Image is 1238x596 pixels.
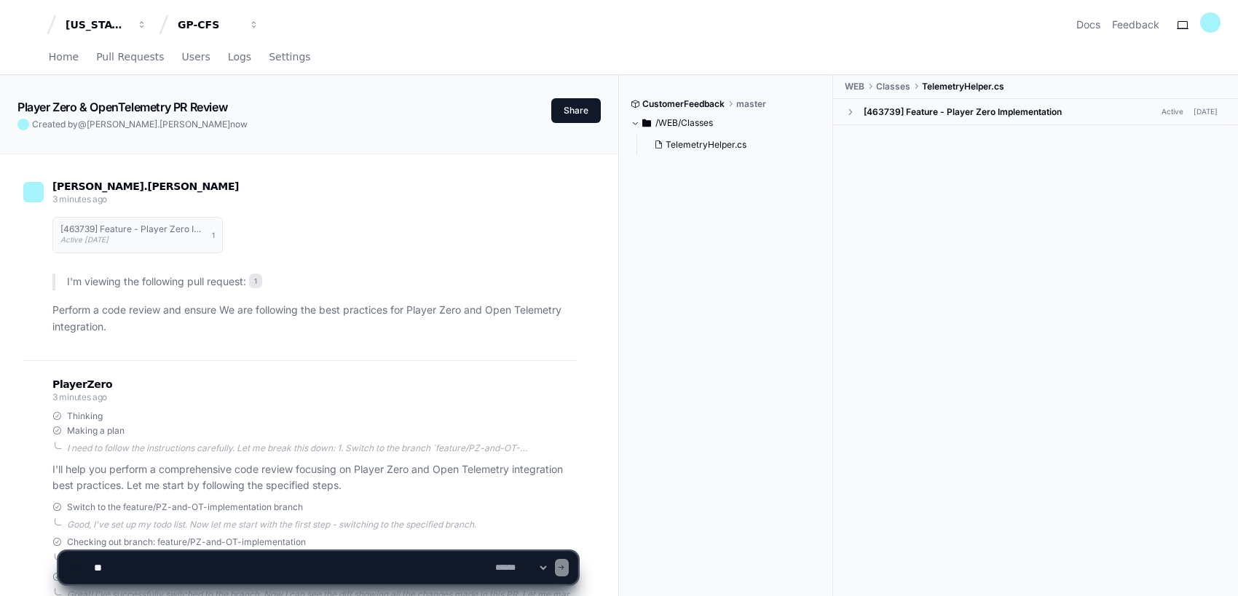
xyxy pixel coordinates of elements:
span: Created by [32,119,248,130]
span: WEB [845,81,864,92]
span: Home [49,52,79,61]
span: Users [182,52,210,61]
div: GP-CFS [178,17,240,32]
a: Settings [269,41,310,74]
button: TelemetryHelper.cs [648,135,813,155]
span: Switch to the feature/PZ-and-OT-implementation branch [67,501,303,513]
span: @ [78,119,87,130]
span: 1 [212,229,215,241]
button: Share [551,98,601,123]
div: [US_STATE] Pacific [66,17,128,32]
button: [US_STATE] Pacific [60,12,153,38]
div: [DATE] [1194,106,1218,117]
span: TelemetryHelper.cs [666,139,746,151]
span: TelemetryHelper.cs [922,81,1004,92]
span: [PERSON_NAME].[PERSON_NAME] [87,119,230,130]
button: GP-CFS [172,12,265,38]
button: /WEB/Classes [631,111,822,135]
app-text-character-animate: Player Zero & OpenTelemetry PR Review [17,100,227,114]
span: Active [1157,105,1188,119]
span: Settings [269,52,310,61]
span: [PERSON_NAME].[PERSON_NAME] [52,180,239,192]
span: 3 minutes ago [52,392,107,402]
p: I'll help you perform a comprehensive code review focusing on Player Zero and Open Telemetry inte... [52,461,577,495]
span: /WEB/Classes [655,117,713,129]
span: CustomerFeedback [642,98,725,110]
p: I'm viewing the following pull request: [67,274,577,290]
span: Classes [876,81,910,92]
a: Home [49,41,79,74]
button: [463739] Feature - Player Zero ImplementationActive [DATE]1 [52,217,223,253]
button: Feedback [1112,17,1159,32]
span: 1 [249,274,262,288]
svg: Directory [642,114,651,132]
span: Thinking [67,410,103,422]
a: Pull Requests [96,41,164,74]
a: Users [182,41,210,74]
span: Active [DATE] [60,235,109,244]
a: Docs [1076,17,1100,32]
div: [463739] Feature - Player Zero Implementation [864,106,1062,118]
span: Pull Requests [96,52,164,61]
span: now [230,119,248,130]
span: Logs [228,52,251,61]
h1: [463739] Feature - Player Zero Implementation [60,225,205,234]
a: Logs [228,41,251,74]
span: PlayerZero [52,380,112,389]
div: I need to follow the instructions carefully. Let me break this down: 1. Switch to the branch `fea... [67,442,577,454]
span: master [736,98,766,110]
div: Good, I've set up my todo list. Now let me start with the first step - switching to the specified... [67,519,577,531]
p: Perform a code review and ensure We are following the best practices for Player Zero and Open Tel... [52,302,577,335]
span: Making a plan [67,425,125,437]
span: 3 minutes ago [52,194,107,204]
